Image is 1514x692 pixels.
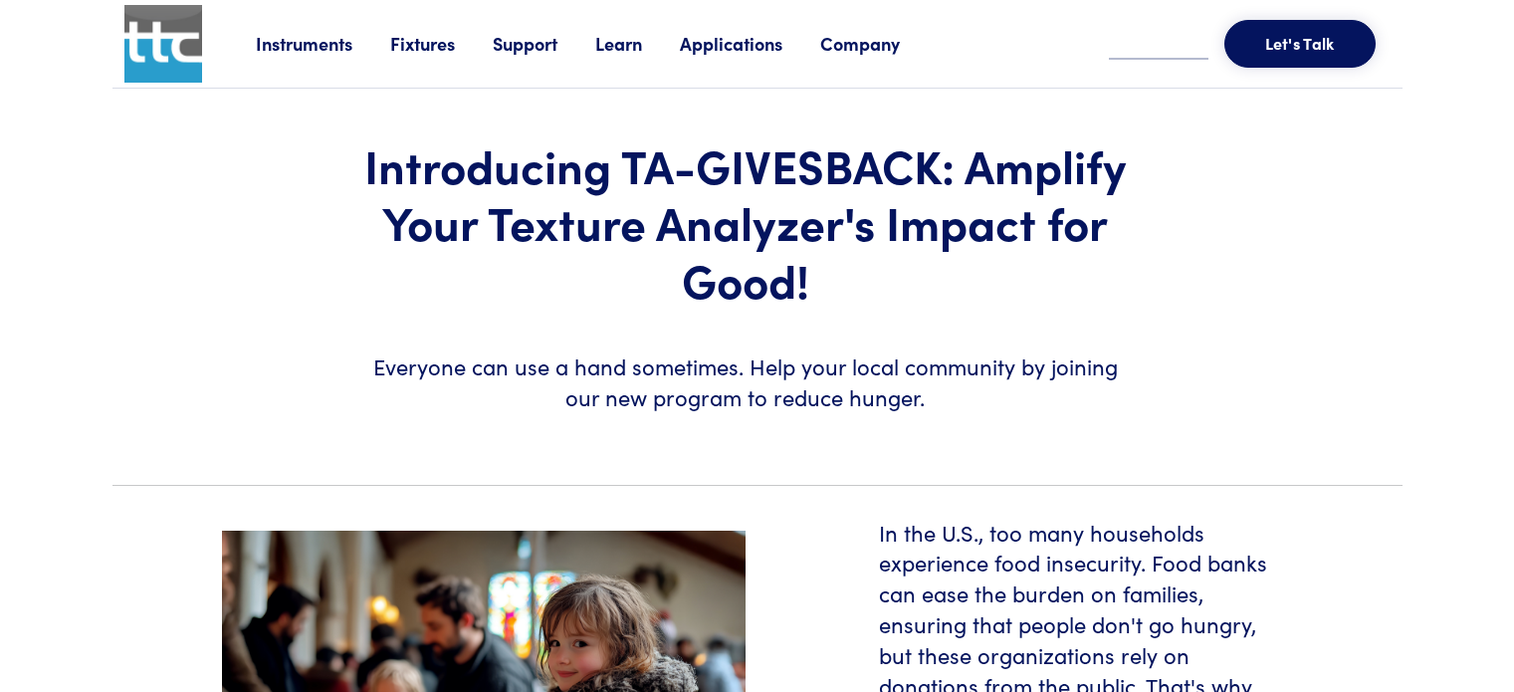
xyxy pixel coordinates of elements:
[390,31,493,56] a: Fixtures
[1224,20,1376,68] button: Let's Talk
[256,31,390,56] a: Instruments
[680,31,820,56] a: Applications
[820,31,938,56] a: Company
[493,31,595,56] a: Support
[595,31,680,56] a: Learn
[124,5,202,83] img: ttc_logo_1x1_v1.0.png
[359,351,1132,413] h6: Everyone can use a hand sometimes. Help your local community by joining our new program to reduce...
[359,136,1132,309] h1: Introducing TA-GIVESBACK: Amplify Your Texture Analyzer's Impact for Good!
